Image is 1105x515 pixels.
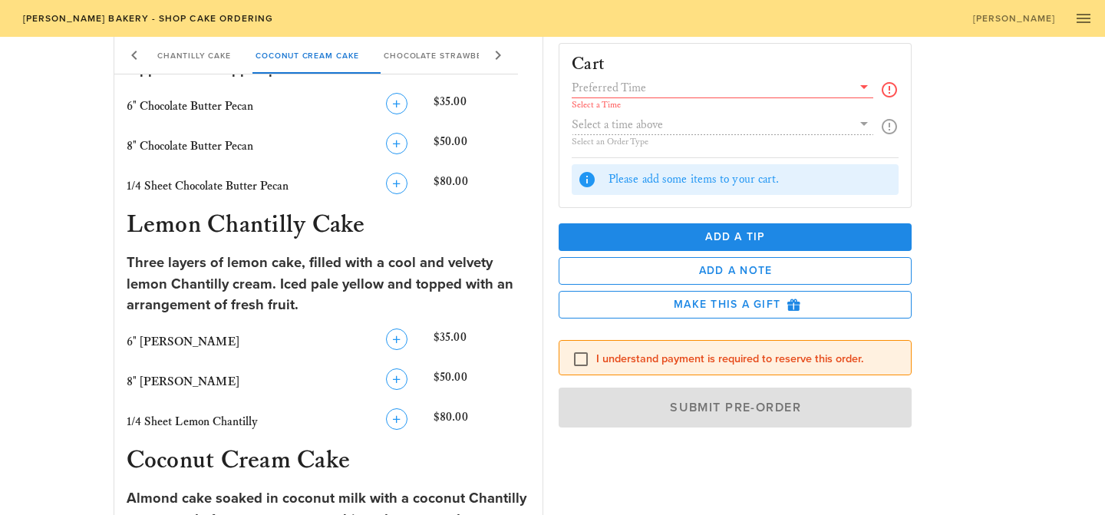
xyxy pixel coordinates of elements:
div: Three layers of lemon cake, filled with a cool and velvety lemon Chantilly cream. Iced pale yello... [127,253,531,316]
span: [PERSON_NAME] [972,13,1056,24]
div: Chocolate Strawberry Chantilly Cake [371,37,589,74]
span: Submit Pre-Order [576,399,894,414]
span: Make this a Gift [572,297,899,311]
label: I understand payment is required to reserve this order. [596,351,899,366]
div: $80.00 [430,170,533,203]
div: Coconut Cream Cake [243,37,371,74]
div: $50.00 [430,130,533,163]
a: [PERSON_NAME] [962,8,1065,29]
button: Add a Tip [559,223,912,250]
a: [PERSON_NAME] Bakery - Shop Cake Ordering [12,8,283,29]
button: Submit Pre-Order [559,387,912,427]
div: $35.00 [430,325,533,359]
input: Preferred Time [572,77,852,97]
span: 1/4 Sheet Chocolate Butter Pecan [127,179,289,193]
span: 8" [PERSON_NAME] [127,375,239,389]
span: Add a Tip [571,230,899,243]
h3: Lemon Chantilly Cake [124,210,534,243]
span: 1/4 Sheet Lemon Chantilly [127,414,258,429]
h3: Cart [572,56,605,74]
div: Please add some items to your cart. [609,170,892,187]
span: 6" Chocolate Butter Pecan [127,99,253,114]
div: Select a Time [572,100,873,109]
div: $50.00 [430,365,533,399]
div: Lemon Chantilly Cake [111,37,243,74]
span: 6" [PERSON_NAME] [127,335,239,349]
span: 8" Chocolate Butter Pecan [127,139,253,154]
h3: Coconut Cream Cake [124,445,534,479]
div: $80.00 [430,405,533,439]
button: Make this a Gift [559,290,912,318]
div: $35.00 [430,90,533,124]
span: Add a Note [572,264,899,277]
span: [PERSON_NAME] Bakery - Shop Cake Ordering [21,13,273,24]
button: Add a Note [559,256,912,284]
